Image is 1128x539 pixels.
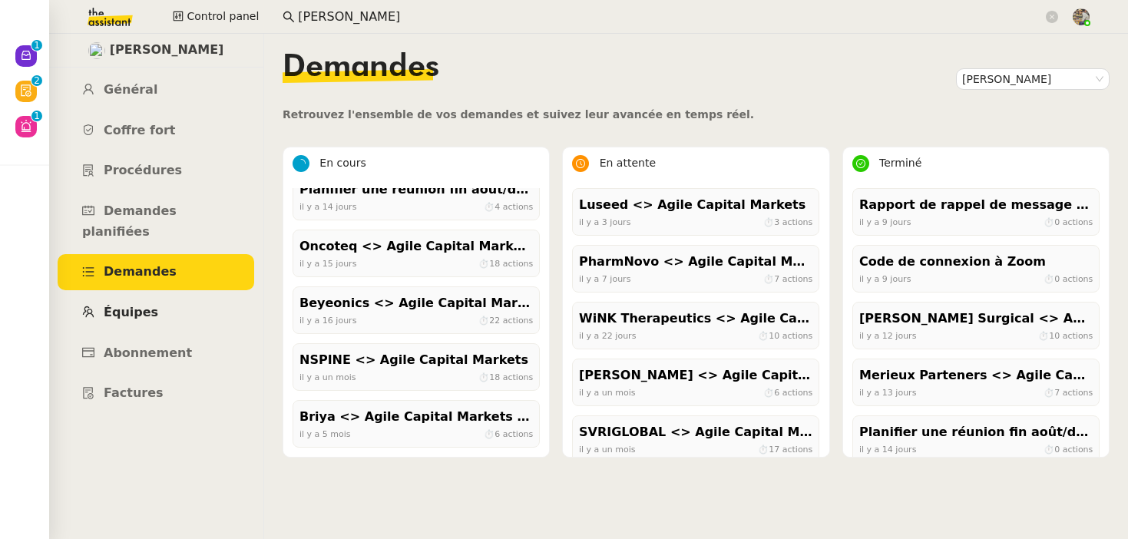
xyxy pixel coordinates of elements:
span: il y a 22 jours [579,330,636,340]
span: Retrouvez l'ensemble de vos demandes et suivez leur avancée en temps réel. [283,108,754,121]
span: ⏱ [478,372,533,382]
nz-badge-sup: 2 [31,75,42,86]
span: ⏱ [759,330,813,340]
span: 6 [775,387,780,397]
span: 10 [1049,330,1060,340]
span: [PERSON_NAME] [110,40,224,61]
span: Factures [104,385,164,400]
span: Abonnement [104,346,192,360]
span: Control panel [187,8,259,25]
span: Équipes [104,305,158,319]
span: Demandes [283,52,439,83]
span: actions [1062,330,1093,340]
span: ⏱ [484,201,533,211]
div: Rapport de rappel de message pour le message : «Catch-up call semaine prochaine? » [859,195,1093,216]
span: ⏱ [478,315,533,325]
span: il y a 9 jours [859,273,911,283]
span: il y a 16 jours [299,315,356,325]
span: il y a 15 jours [299,258,356,268]
span: 0 [1054,273,1060,283]
nz-badge-sup: 1 [31,40,42,51]
img: 388bd129-7e3b-4cb1-84b4-92a3d763e9b7 [1073,8,1090,25]
span: ⏱ [764,273,813,283]
div: Code de connexion à Zoom [859,252,1093,273]
span: ⏱ [1044,444,1093,454]
span: ⏱ [1044,217,1093,227]
span: actions [1062,217,1093,227]
span: il y a un mois [579,444,636,454]
span: 0 [1054,444,1060,454]
span: il y a 9 jours [859,217,911,227]
div: NSPINE <> Agile Capital Markets [299,350,533,371]
span: Coffre fort [104,123,176,137]
span: actions [503,315,534,325]
input: Rechercher [298,7,1043,28]
nz-select-item: Michael Khayat [962,69,1103,89]
span: Général [104,82,157,97]
span: ⏱ [764,217,813,227]
a: Procédures [58,153,254,189]
a: Demandes planifiées [58,193,254,250]
span: 18 [489,258,500,268]
div: SVRIGLOBAL <> Agile Capital Markets [579,422,812,443]
span: actions [1062,444,1093,454]
span: ⏱ [764,387,813,397]
span: 0 [1054,217,1060,227]
span: actions [503,201,534,211]
span: il y a 13 jours [859,387,916,397]
div: [PERSON_NAME] Surgical <> Agile Capital Markets [859,309,1093,329]
span: il y a 12 jours [859,330,916,340]
a: Équipes [58,295,254,331]
span: il y a 5 mois [299,428,351,438]
img: users%2FXPWOVq8PDVf5nBVhDcXguS2COHE3%2Favatar%2F3f89dc26-16aa-490f-9632-b2fdcfc735a1 [88,42,105,59]
button: Control panel [164,6,268,28]
span: ⏱ [1044,387,1093,397]
span: actions [782,330,813,340]
a: Coffre fort [58,113,254,149]
span: il y a 14 jours [859,444,916,454]
span: ⏱ [478,258,533,268]
span: actions [503,372,534,382]
span: 17 [769,444,780,454]
p: 1 [34,111,40,124]
span: ⏱ [1044,273,1093,283]
div: Oncoteq <> Agile Capital Markets [299,236,533,257]
span: 3 [775,217,780,227]
a: Général [58,72,254,108]
span: 10 [769,330,780,340]
span: actions [782,387,813,397]
div: Merieux Parteners <> Agile Capital Markets [859,365,1093,386]
p: 2 [34,75,40,89]
span: il y a 7 jours [579,273,630,283]
div: [PERSON_NAME] <> Agile Capital Markets [579,365,812,386]
span: 6 [495,428,500,438]
span: Demandes planifiées [82,203,177,239]
div: Planifier une réunion fin août/début septembre [859,422,1093,443]
div: Planifier une réunion fin août/début septembre [299,180,533,200]
span: il y a 3 jours [579,217,630,227]
span: ⏱ [484,428,533,438]
p: 1 [34,40,40,54]
span: actions [782,273,813,283]
span: actions [1062,387,1093,397]
span: En attente [600,157,656,169]
span: actions [503,428,534,438]
span: ⏱ [759,444,813,454]
span: 4 [495,201,500,211]
span: il y a un mois [299,372,356,382]
a: Demandes [58,254,254,290]
span: 7 [1054,387,1060,397]
a: Abonnement [58,336,254,372]
span: En cours [319,157,366,169]
div: Beyeonics <> Agile Capital Markets [299,293,533,314]
div: Luseed <> Agile Capital Markets [579,195,812,216]
nz-badge-sup: 1 [31,111,42,121]
span: Demandes [104,264,177,279]
span: Terminé [879,157,921,169]
span: actions [782,444,813,454]
div: WiNK Therapeutics <> Agile Capital Markets [579,309,812,329]
span: 18 [489,372,500,382]
span: actions [782,217,813,227]
span: il y a un mois [579,387,636,397]
span: ⏱ [1038,330,1093,340]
